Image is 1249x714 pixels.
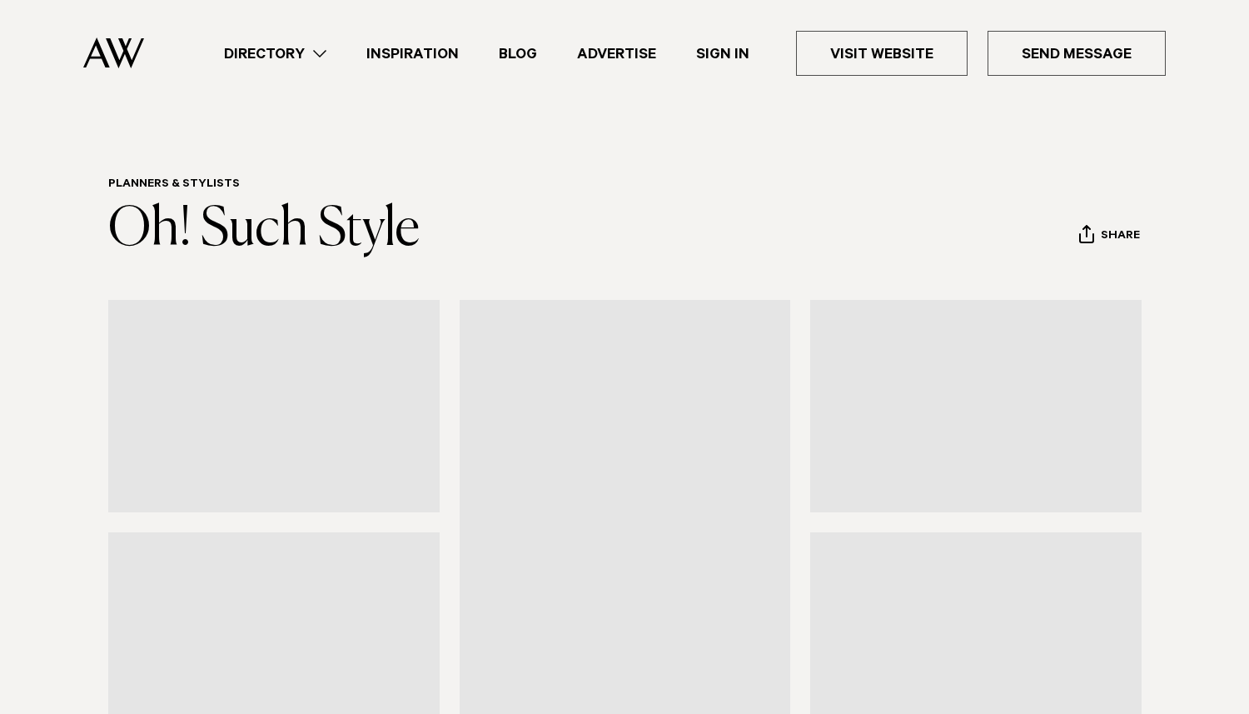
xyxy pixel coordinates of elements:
[479,42,557,65] a: Blog
[676,42,769,65] a: Sign In
[557,42,676,65] a: Advertise
[108,178,240,192] a: Planners & Stylists
[988,31,1166,76] a: Send Message
[108,203,420,257] a: Oh! Such Style
[796,31,968,76] a: Visit Website
[1078,224,1141,249] button: Share
[83,37,144,68] img: Auckland Weddings Logo
[204,42,346,65] a: Directory
[1101,229,1140,245] span: Share
[346,42,479,65] a: Inspiration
